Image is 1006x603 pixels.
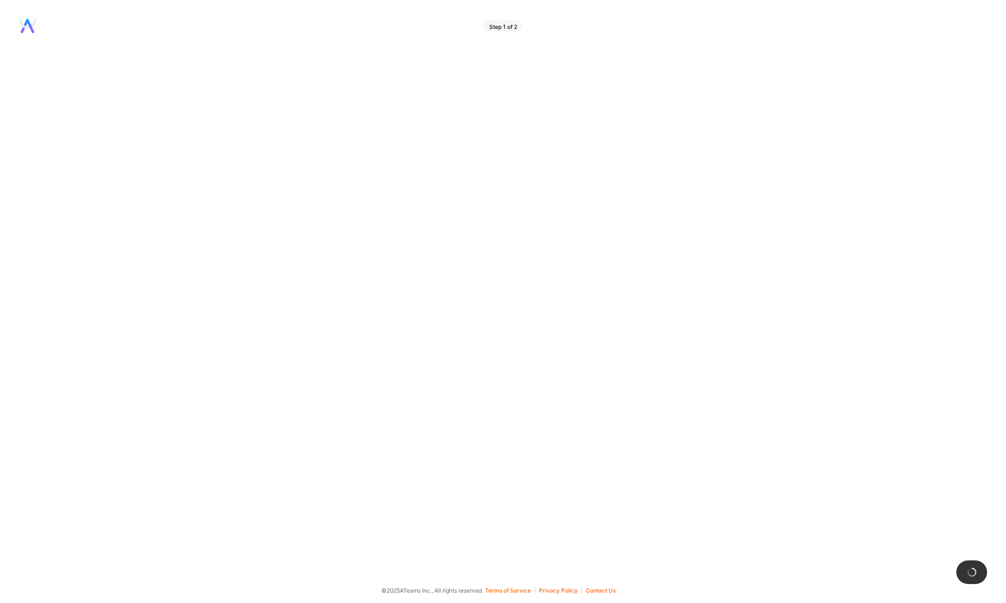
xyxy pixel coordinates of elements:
button: Terms of Service [485,587,535,594]
span: © 2025 ATeams Inc., All rights reserved. [381,585,483,595]
div: Step 1 of 2 [484,20,523,32]
img: loading [965,566,978,579]
button: Privacy Policy [539,587,582,594]
button: Contact Us [586,587,616,594]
